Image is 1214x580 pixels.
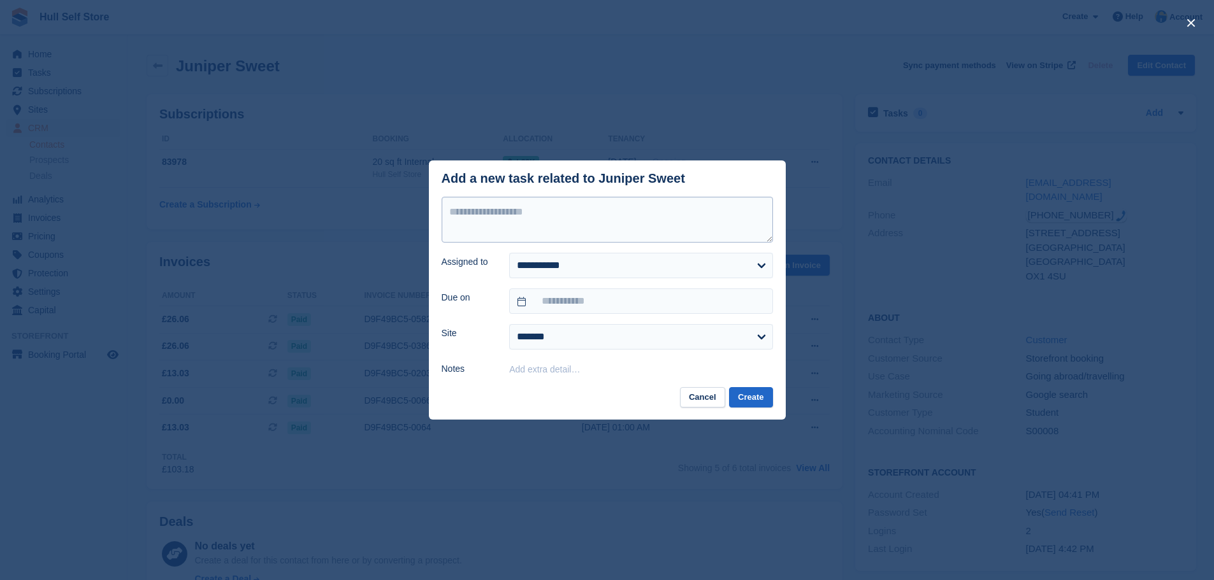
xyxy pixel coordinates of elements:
button: Create [729,387,772,408]
button: close [1181,13,1201,33]
label: Due on [442,291,495,304]
button: Add extra detail… [509,364,580,374]
label: Assigned to [442,255,495,269]
label: Notes [442,362,495,376]
button: Cancel [680,387,725,408]
div: Add a new task related to Juniper Sweet [442,171,685,186]
label: Site [442,327,495,340]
